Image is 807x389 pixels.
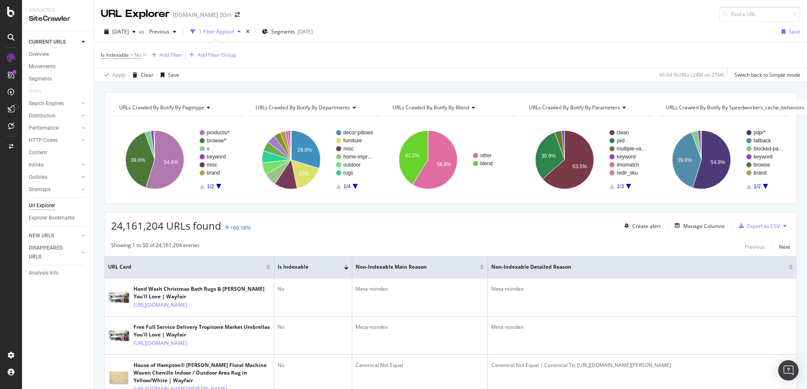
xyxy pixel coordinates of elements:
[666,104,804,111] span: URLs Crawled By Botify By speedworkers_cache_behaviors
[134,301,187,309] a: [URL][DOMAIN_NAME]
[173,11,231,19] div: [DOMAIN_NAME] 50m
[710,159,725,165] text: 54.8%
[29,214,88,222] a: Explorer Bookmarks
[29,201,55,210] div: Url Explorer
[731,68,800,82] button: Switch back to Simple mode
[779,242,790,252] button: Next
[298,147,312,153] text: 29.8%
[278,285,348,293] div: No
[29,244,79,261] a: DISAPPEARED URLS
[754,162,770,168] text: browse
[29,136,58,145] div: HTTP Codes
[754,170,767,176] text: brand
[491,263,776,271] span: Non-Indexable Detailed Reason
[527,101,646,114] h4: URLs Crawled By Botify By parameters
[148,50,182,60] button: Add Filter
[29,124,79,133] a: Performance
[719,7,800,22] input: Find a URL
[130,51,133,58] span: =
[134,339,187,347] a: [URL][DOMAIN_NAME]
[671,221,725,231] button: Manage Columns
[117,101,236,114] h4: URLs Crawled By Botify By pagetype
[747,222,780,230] div: Export as CSV
[29,185,50,194] div: Sitemaps
[248,123,380,197] svg: A chart.
[405,153,419,158] text: 41.2%
[617,183,624,189] text: 1/3
[735,219,780,233] button: Export as CSV
[491,361,793,369] div: Canonical Not Equal | Canonical To: [URL][DOMAIN_NAME][PERSON_NAME]
[29,111,79,120] a: Distribution
[745,242,765,252] button: Previous
[29,244,72,261] div: DISAPPEARED URLS
[29,62,88,71] a: Movements
[754,138,771,144] text: fallback
[384,123,517,197] svg: A chart.
[356,323,484,331] div: Meta noindex
[157,68,179,82] button: Save
[754,183,761,189] text: 1/2
[108,330,129,341] img: main image
[29,148,47,157] div: Content
[207,170,220,176] text: brand
[134,285,270,300] div: Hand Wash Christmas Bath Rugs & [PERSON_NAME] You'll Love | Wayfair
[677,157,692,163] text: 39.6%
[29,38,79,47] a: CURRENT URLS
[29,75,88,83] a: Segments
[480,161,493,167] text: blend
[230,224,250,231] div: +60.18%
[186,50,236,60] button: Add Filter Group
[299,171,309,177] text: 17%
[29,231,79,240] a: NEW URLS
[160,51,182,58] div: Add Filter
[101,7,170,21] div: URL Explorer
[392,104,469,111] span: URLs Crawled By Botify By blend
[343,130,373,136] text: decor-pillows
[129,68,153,82] button: Clear
[207,183,214,189] text: 1/2
[779,243,790,250] div: Next
[658,123,790,197] svg: A chart.
[271,28,295,35] span: Segments
[491,323,793,331] div: Meta noindex
[617,130,629,136] text: clean
[139,28,146,35] span: vs
[108,263,264,271] span: URL Card
[29,231,54,240] div: NEW URLS
[29,124,58,133] div: Performance
[617,170,637,176] text: redir_sku
[778,360,799,381] div: Open Intercom Messenger
[617,162,639,168] text: #nomatch
[29,62,56,71] div: Movements
[29,161,79,169] a: Inlinks
[745,243,765,250] div: Previous
[29,136,79,145] a: HTTP Codes
[343,170,353,176] text: rugs
[735,71,800,78] div: Switch back to Simple mode
[199,28,234,35] div: 1 Filter Applied
[29,185,79,194] a: Sitemaps
[573,164,587,169] text: 63.5%
[164,159,178,165] text: 54.8%
[754,154,773,160] text: keyword
[29,7,87,14] div: Analytics
[343,138,362,144] text: furniture
[108,367,129,388] img: main image
[659,71,724,78] div: 96.64 % URLs ( 24M on 25M )
[187,25,244,39] button: 1 Filter Applied
[134,323,270,339] div: Free Full Service Delivery Tropitone Market Umbrellas You'll Love | Wayfair
[111,219,221,233] span: 24,161,204 URLs found
[259,25,316,39] button: Segments[DATE]
[754,146,784,152] text: blocked-pa…
[541,153,556,159] text: 30.9%
[101,68,125,82] button: Apply
[198,51,236,58] div: Add Filter Group
[29,99,79,108] a: Search Engines
[101,51,129,58] span: Is Indexable
[683,222,725,230] div: Manage Columns
[108,292,129,303] img: main image
[29,38,66,47] div: CURRENT URLS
